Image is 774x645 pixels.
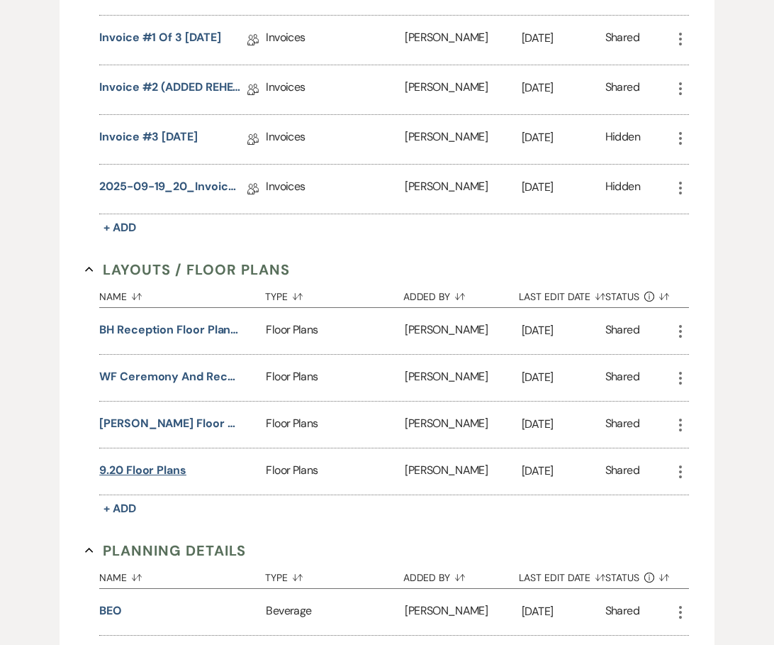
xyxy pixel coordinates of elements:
[522,178,605,197] p: [DATE]
[522,128,605,147] p: [DATE]
[405,115,522,164] div: [PERSON_NAME]
[99,602,122,619] button: BEO
[103,220,136,235] span: + Add
[522,368,605,387] p: [DATE]
[605,602,639,622] div: Shared
[266,589,405,635] div: Beverage
[266,16,405,65] div: Invoices
[605,280,671,307] button: Status
[405,308,522,354] div: [PERSON_NAME]
[605,292,639,302] span: Status
[99,415,241,432] button: [PERSON_NAME] Floor Plans
[403,280,520,307] button: Added By
[265,561,403,588] button: Type
[405,16,522,65] div: [PERSON_NAME]
[266,65,405,114] div: Invoices
[99,178,241,200] a: 2025-09-19_20_Invoice_Gioia-Scafuto_Wedding
[519,561,605,588] button: Last Edit Date
[85,540,246,561] button: Planning Details
[99,79,241,101] a: Invoice #2 (ADDED REHEARSAL) [DATE]
[522,602,605,621] p: [DATE]
[266,355,405,401] div: Floor Plans
[266,115,405,164] div: Invoices
[522,321,605,340] p: [DATE]
[405,165,522,214] div: [PERSON_NAME]
[605,79,639,101] div: Shared
[403,561,520,588] button: Added By
[522,29,605,48] p: [DATE]
[605,573,639,583] span: Status
[266,165,405,214] div: Invoices
[405,402,522,448] div: [PERSON_NAME]
[99,321,241,338] button: BH Reception Floor Plan Option
[265,280,403,307] button: Type
[266,402,405,448] div: Floor Plans
[519,280,605,307] button: Last Edit Date
[99,561,265,588] button: Name
[266,448,405,495] div: Floor Plans
[605,415,639,434] div: Shared
[405,355,522,401] div: [PERSON_NAME]
[522,415,605,434] p: [DATE]
[522,462,605,480] p: [DATE]
[99,368,241,385] button: WF Ceremony and Reception Options
[99,499,140,519] button: + Add
[605,29,639,51] div: Shared
[405,448,522,495] div: [PERSON_NAME]
[99,218,140,238] button: + Add
[405,65,522,114] div: [PERSON_NAME]
[99,462,186,479] button: 9.20 Floor Plans
[605,321,639,341] div: Shared
[266,308,405,354] div: Floor Plans
[99,280,265,307] button: Name
[85,259,290,280] button: Layouts / Floor Plans
[605,368,639,387] div: Shared
[605,128,640,150] div: Hidden
[405,589,522,635] div: [PERSON_NAME]
[605,561,671,588] button: Status
[99,128,198,150] a: Invoice #3 [DATE]
[522,79,605,97] p: [DATE]
[99,29,220,51] a: Invoice #1 of 3 [DATE]
[605,462,639,481] div: Shared
[103,501,136,516] span: + Add
[605,178,640,200] div: Hidden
